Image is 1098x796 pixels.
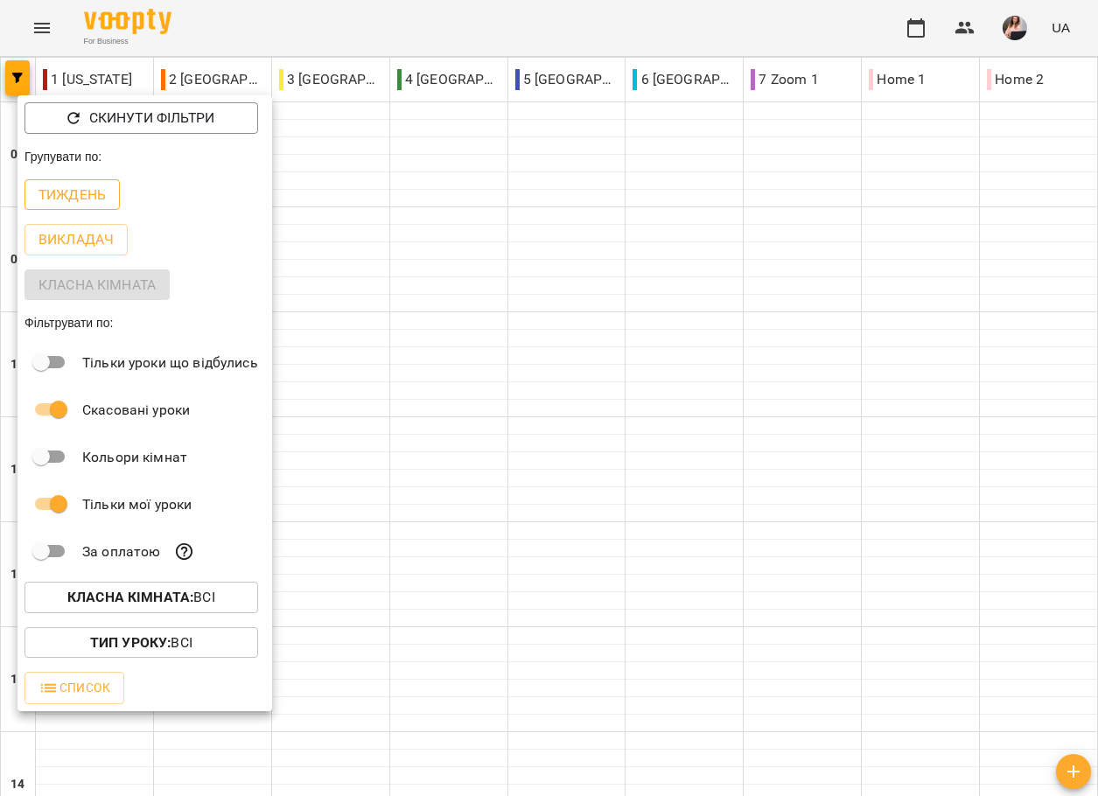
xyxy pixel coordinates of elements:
[24,627,258,659] button: Тип Уроку:Всі
[89,108,214,129] p: Скинути фільтри
[24,179,120,211] button: Тиждень
[38,185,106,206] p: Тиждень
[90,632,192,653] p: Всі
[17,307,272,339] div: Фільтрувати по:
[24,672,124,703] button: Список
[67,587,215,608] p: Всі
[24,582,258,613] button: Класна кімната:Всі
[82,494,192,515] p: Тільки мої уроки
[24,102,258,134] button: Скинути фільтри
[82,400,190,421] p: Скасовані уроки
[82,541,160,562] p: За оплатою
[17,141,272,172] div: Групувати по:
[90,634,171,651] b: Тип Уроку :
[67,589,193,605] b: Класна кімната :
[82,353,258,374] p: Тільки уроки що відбулись
[24,224,128,255] button: Викладач
[38,677,110,698] span: Список
[38,229,114,250] p: Викладач
[82,447,187,468] p: Кольори кімнат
